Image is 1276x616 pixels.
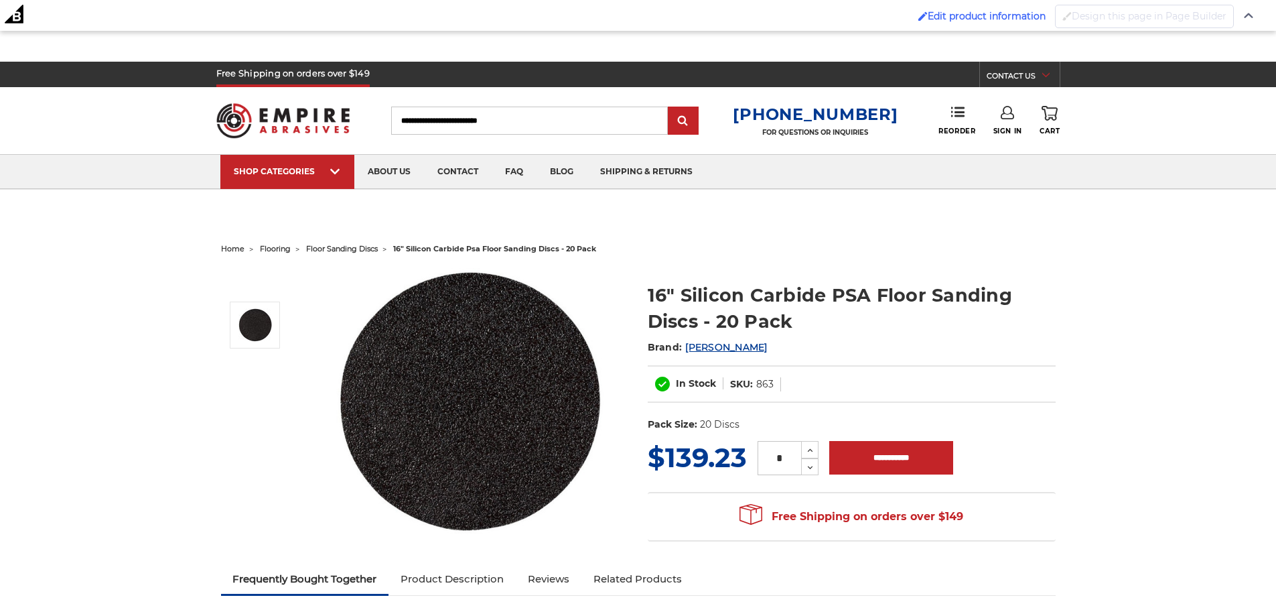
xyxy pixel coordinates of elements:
a: [PHONE_NUMBER] [733,105,898,124]
span: Cart [1040,127,1060,135]
a: blog [537,155,587,189]
a: faq [492,155,537,189]
h1: 16" Silicon Carbide PSA Floor Sanding Discs - 20 Pack [648,282,1056,334]
span: Design this page in Page Builder [1072,10,1226,22]
p: FOR QUESTIONS OR INQUIRIES [733,128,898,137]
h5: Free Shipping on orders over $149 [216,62,370,87]
a: floor sanding discs [306,244,378,253]
a: flooring [260,244,291,253]
span: Free Shipping on orders over $149 [739,503,963,530]
img: Close Admin Bar [1244,13,1253,19]
span: Sign In [993,127,1022,135]
a: Reviews [516,564,581,594]
img: Empire Abrasives [216,95,350,147]
a: [PERSON_NAME] [685,341,767,353]
span: Edit product information [928,10,1046,22]
button: Disabled brush to Design this page in Page Builder Design this page in Page Builder [1055,5,1234,28]
input: Submit [670,108,697,135]
img: Enabled brush for product edit [918,11,928,21]
dt: SKU: [730,377,753,391]
span: In Stock [676,377,716,389]
a: home [221,244,244,253]
div: SHOP CATEGORIES [234,166,341,176]
span: Brand: [648,341,683,353]
a: shipping & returns [587,155,706,189]
a: CONTACT US [987,68,1060,87]
dd: 863 [756,377,774,391]
a: Product Description [388,564,516,594]
dd: 20 Discs [700,418,739,432]
span: Reorder [938,127,975,135]
span: $139.23 [648,441,747,474]
img: Disabled brush to Design this page in Page Builder [1062,11,1072,21]
a: about us [354,155,424,189]
a: Cart [1040,106,1060,135]
a: Enabled brush for product edit Edit product information [912,3,1052,29]
a: contact [424,155,492,189]
img: Silicon Carbide 16" PSA Floor Sanding Disc [238,308,272,342]
a: Reorder [938,106,975,135]
a: Frequently Bought Together [221,564,389,594]
a: Related Products [581,564,694,594]
img: Silicon Carbide 16" PSA Floor Sanding Disc [336,268,604,536]
span: 16" silicon carbide psa floor sanding discs - 20 pack [393,244,596,253]
dt: Pack Size: [648,418,697,432]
